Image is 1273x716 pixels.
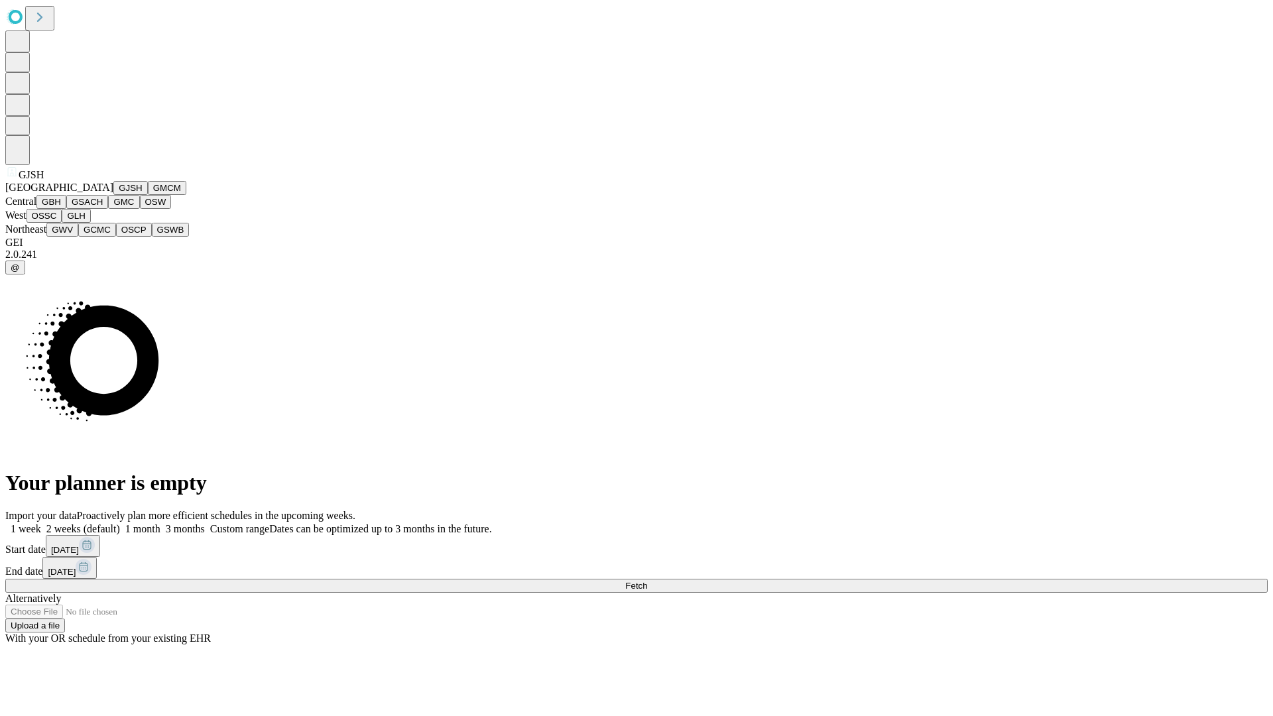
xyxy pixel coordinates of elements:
[46,535,100,557] button: [DATE]
[269,523,491,534] span: Dates can be optimized up to 3 months in the future.
[5,579,1268,593] button: Fetch
[108,195,139,209] button: GMC
[5,632,211,644] span: With your OR schedule from your existing EHR
[27,209,62,223] button: OSSC
[140,195,172,209] button: OSW
[5,535,1268,557] div: Start date
[66,195,108,209] button: GSACH
[5,557,1268,579] div: End date
[5,249,1268,261] div: 2.0.241
[11,523,41,534] span: 1 week
[5,593,61,604] span: Alternatively
[116,223,152,237] button: OSCP
[62,209,90,223] button: GLH
[625,581,647,591] span: Fetch
[78,223,116,237] button: GCMC
[5,223,46,235] span: Northeast
[5,261,25,274] button: @
[5,182,113,193] span: [GEOGRAPHIC_DATA]
[5,619,65,632] button: Upload a file
[11,263,20,272] span: @
[125,523,160,534] span: 1 month
[210,523,269,534] span: Custom range
[46,523,120,534] span: 2 weeks (default)
[113,181,148,195] button: GJSH
[77,510,355,521] span: Proactively plan more efficient schedules in the upcoming weeks.
[36,195,66,209] button: GBH
[5,237,1268,249] div: GEI
[5,209,27,221] span: West
[48,567,76,577] span: [DATE]
[19,169,44,180] span: GJSH
[166,523,205,534] span: 3 months
[5,196,36,207] span: Central
[148,181,186,195] button: GMCM
[51,545,79,555] span: [DATE]
[152,223,190,237] button: GSWB
[42,557,97,579] button: [DATE]
[46,223,78,237] button: GWV
[5,471,1268,495] h1: Your planner is empty
[5,510,77,521] span: Import your data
